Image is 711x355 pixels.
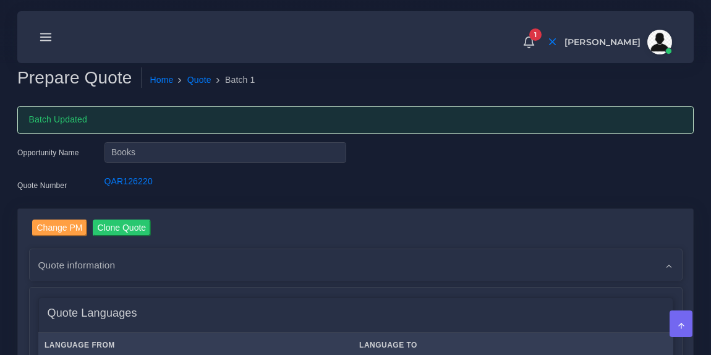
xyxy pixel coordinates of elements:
[17,147,79,158] label: Opportunity Name
[48,307,137,320] h4: Quote Languages
[558,30,676,54] a: [PERSON_NAME]avatar
[518,35,540,49] a: 1
[647,30,672,54] img: avatar
[38,258,116,272] span: Quote information
[17,67,142,88] h2: Prepare Quote
[564,38,641,46] span: [PERSON_NAME]
[32,220,88,236] input: Change PM
[529,28,542,41] span: 1
[104,176,153,186] a: QAR126220
[93,220,151,236] input: Clone Quote
[17,106,694,134] div: Batch Updated
[150,74,174,87] a: Home
[187,74,211,87] a: Quote
[30,249,682,281] div: Quote information
[17,180,67,191] label: Quote Number
[211,74,255,87] li: Batch 1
